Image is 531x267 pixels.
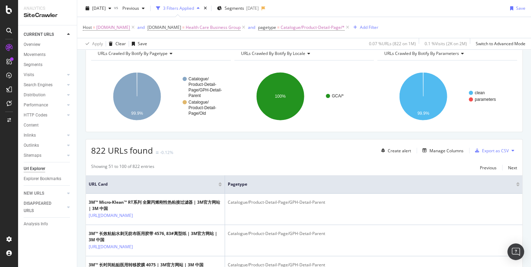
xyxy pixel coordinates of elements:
div: Analytics [24,6,71,11]
div: Save [516,5,525,11]
div: Manage Columns [429,148,464,154]
div: Performance [24,102,48,109]
div: Open Intercom Messenger [507,243,524,260]
div: Content [24,122,39,129]
div: Analysis Info [24,220,48,228]
span: vs [114,5,120,10]
button: Save [129,38,147,49]
button: Switch to Advanced Mode [473,38,525,49]
h4: URLs Crawled By Botify By pagetype [96,48,225,59]
button: Clear [106,38,126,49]
div: Movements [24,51,46,58]
svg: A chart. [234,66,374,127]
text: Parent [188,93,201,98]
a: Distribution [24,91,65,99]
span: 2025 Jun. 15th [92,5,106,11]
text: Page/Old [188,111,206,116]
a: Movements [24,51,72,58]
button: Manage Columns [420,146,464,155]
a: DISAPPEARED URLS [24,200,65,215]
span: = [182,24,185,30]
button: and [248,24,255,31]
div: Clear [115,41,126,47]
div: Explorer Bookmarks [24,175,61,183]
span: [DOMAIN_NAME] [147,24,181,30]
div: 3M™ Micro-Klean™ RT系列 全聚丙烯刚性热粘接过滤器 | 3M官方网站 | 3M 中国 [89,199,222,212]
div: Visits [24,71,34,79]
svg: A chart. [377,66,517,127]
text: parameters [475,97,496,102]
div: 3 Filters Applied [163,5,194,11]
a: Url Explorer [24,165,72,172]
span: pagetype [228,181,506,187]
div: DISAPPEARED URLS [24,200,59,215]
span: 822 URLs found [91,145,153,156]
a: Performance [24,102,65,109]
div: Distribution [24,91,46,99]
a: Segments [24,61,72,68]
a: HTTP Codes [24,112,65,119]
div: times [202,5,208,12]
text: 99.9% [417,111,429,116]
div: 3M™ 长效粘贴水刺无纺布医用胶带 4576, 83#离型纸 | 3M官方网站 | 3M 中国 [89,230,222,243]
a: Outlinks [24,142,65,149]
div: Overview [24,41,40,48]
text: Catalogue/ [188,100,209,105]
div: SiteCrawler [24,11,71,19]
div: 0.1 % Visits ( 2K on 2M ) [425,41,467,47]
button: Previous [480,163,497,172]
span: pagetype [258,24,276,30]
div: Inlinks [24,132,36,139]
a: [URL][DOMAIN_NAME] [89,243,133,250]
a: Explorer Bookmarks [24,175,72,183]
div: Next [508,165,517,171]
button: Create alert [378,145,411,156]
div: Switch to Advanced Mode [476,41,525,47]
div: Save [138,41,147,47]
svg: A chart. [91,66,231,127]
span: Previous [120,5,139,11]
a: Visits [24,71,65,79]
a: Sitemaps [24,152,65,159]
span: URLs Crawled By Botify By parameters [384,50,459,56]
h4: URLs Crawled By Botify By locale [240,48,368,59]
a: Analysis Info [24,220,72,228]
span: = [277,24,280,30]
text: Product-Detail- [188,105,216,110]
a: [URL][DOMAIN_NAME] [89,212,133,219]
span: Catalogue/Product-Detail-Page/* [281,23,345,32]
a: Overview [24,41,72,48]
div: and [137,24,145,30]
text: 100% [275,94,285,99]
h4: URLs Crawled By Botify By parameters [383,48,511,59]
span: Segments [225,5,244,11]
div: Sitemaps [24,152,41,159]
button: 3 Filters Applied [153,3,202,14]
text: Catalogue/ [188,76,209,81]
text: clean [475,90,485,95]
a: Content [24,122,72,129]
span: = [93,24,95,30]
button: Save [507,3,525,14]
button: [DATE] [83,3,114,14]
span: Host [83,24,92,30]
div: NEW URLS [24,190,44,197]
div: Catalogue/Product-Detail-Page/GPH-Detail-Parent [228,230,520,237]
div: HTTP Codes [24,112,47,119]
text: GCA/* [332,94,344,98]
div: Previous [480,165,497,171]
div: Create alert [388,148,411,154]
text: Product-Detail- [188,82,216,87]
span: URLs Crawled By Botify By locale [241,50,305,56]
img: Equal [156,152,159,154]
div: CURRENT URLS [24,31,54,38]
span: URLs Crawled By Botify By pagetype [98,50,168,56]
button: and [137,24,145,31]
button: Previous [120,3,147,14]
button: Apply [83,38,103,49]
div: Add Filter [360,24,378,30]
span: [DOMAIN_NAME] [96,23,130,32]
a: Inlinks [24,132,65,139]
